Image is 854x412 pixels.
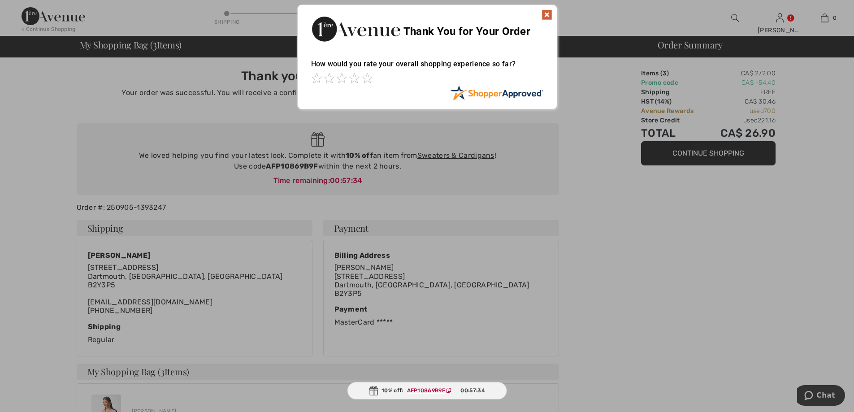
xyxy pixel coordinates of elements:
img: Gift.svg [369,386,378,395]
ins: AFP10869B9F [407,387,445,394]
span: Thank You for Your Order [403,25,530,38]
span: 00:57:34 [460,386,485,395]
img: x [542,9,552,20]
img: Thank You for Your Order [311,14,401,44]
div: How would you rate your overall shopping experience so far? [311,51,543,85]
span: Chat [20,6,38,14]
div: 10% off: [347,382,507,399]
